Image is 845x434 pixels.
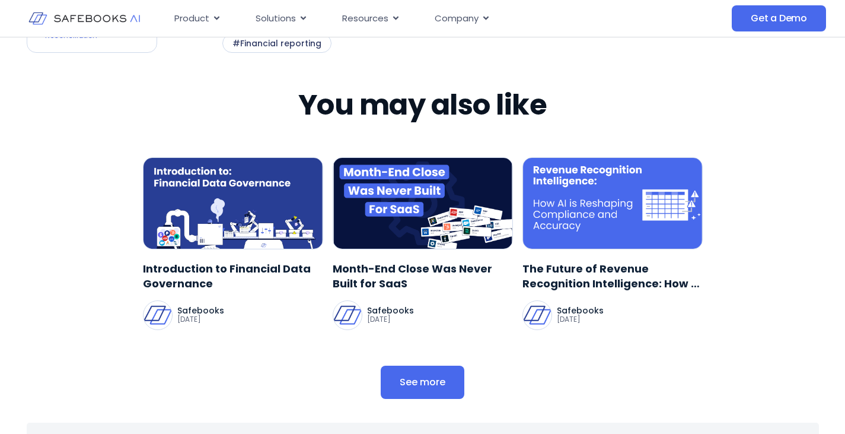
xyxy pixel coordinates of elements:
[732,5,826,31] a: Get a Demo
[174,12,209,26] span: Product
[557,306,604,315] p: Safebooks
[333,301,362,330] img: Safebooks
[256,12,296,26] span: Solutions
[143,157,323,249] img: Financial_Data_Governance_Introduction_4-1745250382112.png
[165,7,643,30] div: Menu Toggle
[342,12,388,26] span: Resources
[367,315,414,324] p: [DATE]
[165,7,643,30] nav: Menu
[333,157,513,249] img: Month_End_Close_for_SaaS__Figma-1745251234090.png
[143,261,323,291] a: Introduction to Financial Data Governance
[435,12,479,26] span: Company
[298,88,547,122] h2: You may also like
[177,315,224,324] p: [DATE]
[522,157,703,249] img: AI_Revenue_Recognition_Compliance-1754998927611.png
[751,12,807,24] span: Get a Demo
[177,306,224,315] p: Safebooks
[522,261,703,291] a: The Future of Revenue Recognition Intelligence: How AI is Reshaping Compliance and Accuracy
[333,261,513,291] a: Month-End Close Was Never Built for SaaS
[367,306,414,315] p: Safebooks
[557,315,604,324] p: [DATE]
[144,301,172,330] img: Safebooks
[381,366,464,399] a: See more
[523,301,551,330] img: Safebooks
[232,37,321,49] p: #Financial reporting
